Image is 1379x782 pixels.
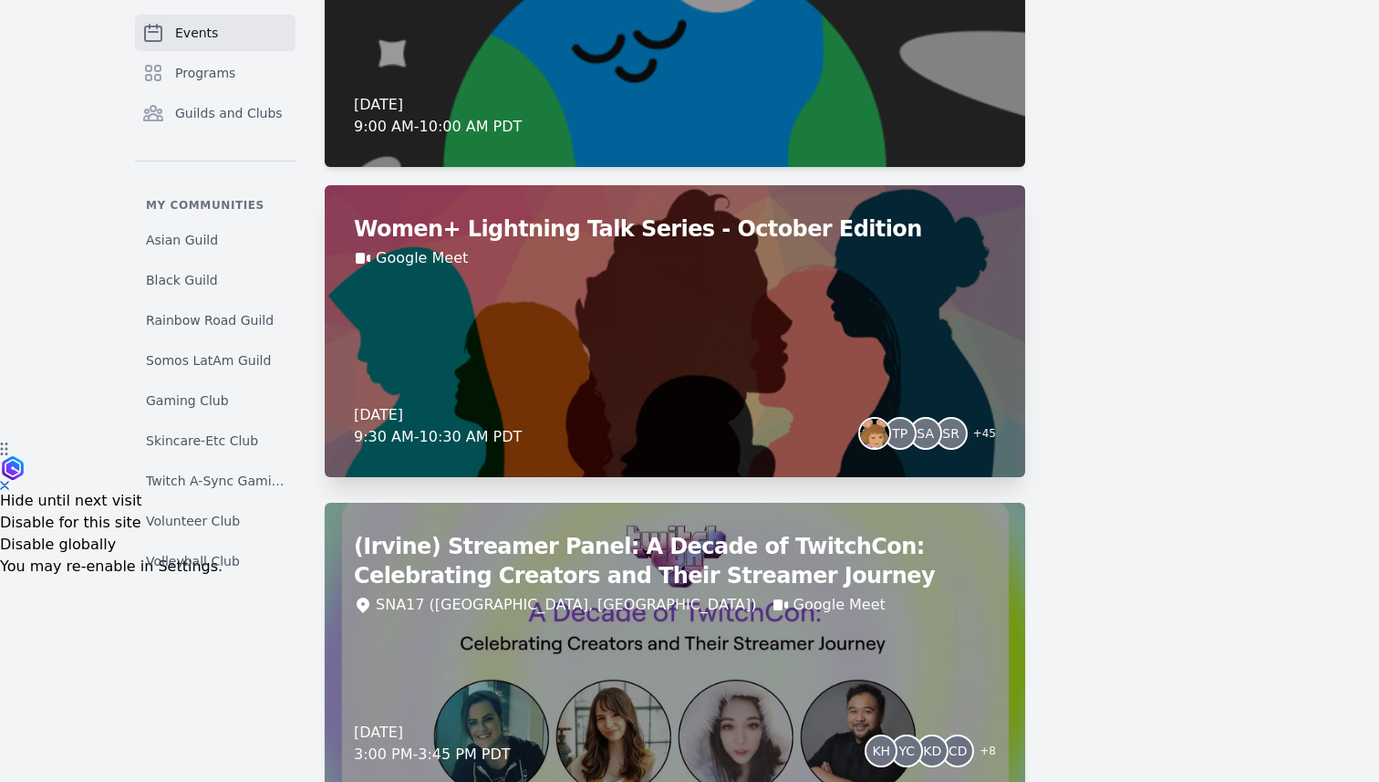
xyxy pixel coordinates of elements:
span: Twitch A-Sync Gaming (TAG) Club [146,472,285,490]
span: Skincare-Etc Club [146,432,258,450]
a: Asian Guild [135,224,295,256]
a: Google Meet [376,247,468,269]
span: Somos LatAm Guild [146,351,271,370]
span: Asian Guild [146,231,218,249]
span: Events [175,24,218,42]
a: Black Guild [135,264,295,297]
span: SR [942,427,959,440]
span: YC [899,745,916,757]
a: Volunteer Club [135,505,295,537]
h2: Women+ Lightning Talk Series - October Edition [354,214,996,244]
span: Volunteer Club [146,512,240,530]
span: CD [949,745,968,757]
nav: Sidebar [135,15,295,578]
a: Gaming Club [135,384,295,417]
a: Rainbow Road Guild [135,304,295,337]
span: Black Guild [146,271,218,289]
span: TP [892,427,907,440]
span: Rainbow Road Guild [146,311,274,329]
a: Somos LatAm Guild [135,344,295,377]
span: Guilds and Clubs [175,104,283,122]
h2: (Irvine) Streamer Panel: A Decade of TwitchCon: Celebrating Creators and Their Streamer Journey [354,532,996,590]
div: [DATE] 3:00 PM - 3:45 PM PDT [354,722,511,766]
p: My communities [135,198,295,213]
a: Volleyball Club [135,545,295,578]
div: SNA17 ([GEOGRAPHIC_DATA], [GEOGRAPHIC_DATA]) [376,594,757,616]
span: + 8 [969,740,996,766]
a: Twitch A-Sync Gaming (TAG) Club [135,464,295,497]
span: SA [917,427,934,440]
span: KD [923,745,941,757]
a: Women+ Lightning Talk Series - October EditionGoogle Meet[DATE]9:30 AM-10:30 AM PDTTPSASR+45 [325,185,1025,477]
span: + 45 [962,422,996,448]
div: [DATE] 9:00 AM - 10:00 AM PDT [354,94,522,138]
a: Skincare-Etc Club [135,424,295,457]
a: Guilds and Clubs [135,95,295,131]
span: Volleyball Club [146,552,240,570]
span: KH [872,745,890,757]
a: Google Meet [793,594,886,616]
a: Programs [135,55,295,91]
a: Events [135,15,295,51]
div: [DATE] 9:30 AM - 10:30 AM PDT [354,404,522,448]
span: Gaming Club [146,391,229,410]
span: Programs [175,64,235,82]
